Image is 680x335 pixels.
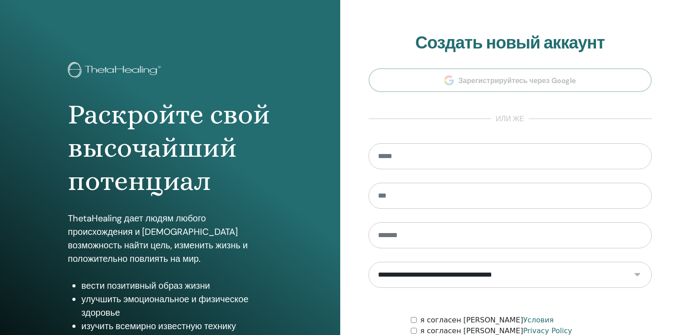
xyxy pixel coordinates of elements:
h1: Раскройте свой высочайший потенциал [68,98,272,198]
p: ThetaHealing дает людям любого происхождения и [DEMOGRAPHIC_DATA] возможность найти цель, изменит... [68,212,272,265]
li: изучить всемирно известную технику [81,319,272,333]
label: я согласен [PERSON_NAME] [420,315,554,326]
h2: Создать новый аккаунт [369,33,652,53]
span: или же [491,114,529,124]
a: Условия [523,316,554,324]
a: Privacy Policy [523,326,572,335]
li: улучшить эмоциональное и физическое здоровье [81,292,272,319]
li: вести позитивный образ жизни [81,279,272,292]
